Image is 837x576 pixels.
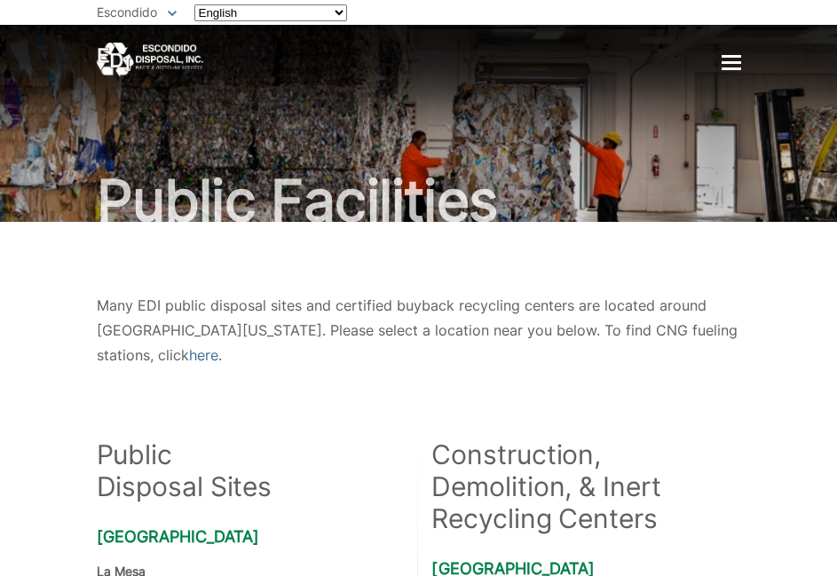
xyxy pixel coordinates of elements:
[97,296,738,364] span: Many EDI public disposal sites and certified buyback recycling centers are located around [GEOGRA...
[189,343,218,367] a: here
[97,4,157,20] span: Escondido
[194,4,347,21] select: Select a language
[97,438,406,502] h2: Public Disposal Sites
[97,43,203,77] a: EDCD logo. Return to the homepage.
[431,438,740,534] h2: Construction, Demolition, & Inert Recycling Centers
[97,172,741,229] h1: Public Facilities
[97,527,406,547] h3: [GEOGRAPHIC_DATA]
